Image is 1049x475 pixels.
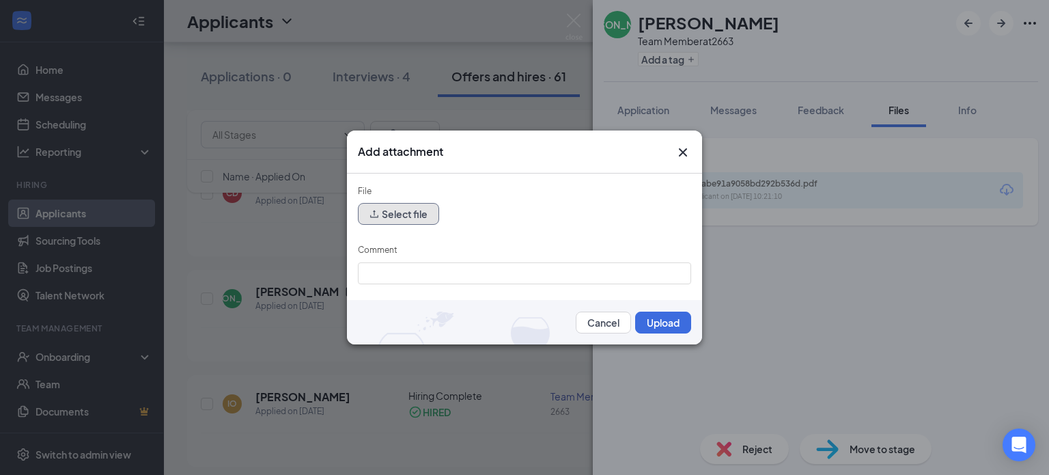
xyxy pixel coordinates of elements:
h3: Add attachment [358,144,443,159]
span: upload [369,209,379,219]
span: upload Select file [358,211,439,221]
label: Comment [358,245,397,255]
svg: Cross [675,144,691,161]
button: Upload [635,312,691,334]
div: Open Intercom Messenger [1003,429,1035,461]
button: Close [675,144,691,161]
label: File [358,186,372,196]
input: Comment [358,262,691,284]
button: Cancel [576,312,631,334]
button: upload Select file [358,203,439,225]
